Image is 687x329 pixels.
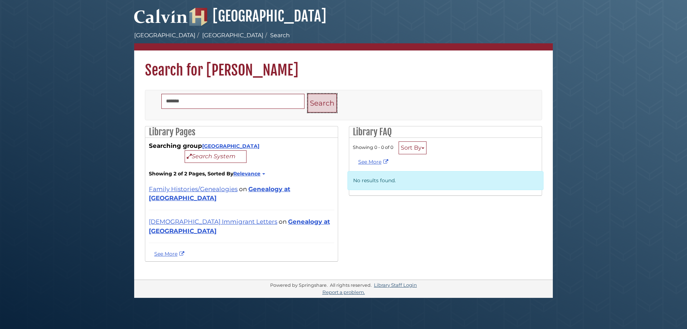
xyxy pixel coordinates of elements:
a: [GEOGRAPHIC_DATA] [189,7,326,25]
a: Family Histories/Genealogies [149,185,238,193]
a: [GEOGRAPHIC_DATA] [202,32,263,39]
a: [GEOGRAPHIC_DATA] [134,32,195,39]
a: Genealogy at [GEOGRAPHIC_DATA] [149,218,330,234]
a: See More [358,159,390,165]
strong: Showing 2 of 2 Pages, Sorted By [149,170,334,178]
div: All rights reserved. [329,282,373,288]
a: Relevance [233,170,264,177]
button: Sort By [399,141,427,154]
a: [DEMOGRAPHIC_DATA] Immigrant Letters [149,218,277,225]
h2: Library FAQ [349,126,542,138]
div: Powered by Springshare. [269,282,329,288]
nav: breadcrumb [134,31,553,50]
span: Showing 0 - 0 of 0 [353,145,393,150]
span: on [239,185,247,193]
li: Search [263,31,290,40]
a: See more bonnema results [154,251,186,257]
a: [GEOGRAPHIC_DATA] [202,143,259,149]
a: Library Staff Login [374,282,417,288]
a: Calvin University [134,16,188,23]
div: Searching group [149,141,334,163]
p: No results found. [347,171,544,190]
a: Report a problem. [322,289,365,295]
h1: Search for [PERSON_NAME] [134,50,553,79]
img: Hekman Library Logo [189,8,207,26]
h2: Library Pages [145,126,338,138]
button: Search System [185,150,247,163]
img: Calvin [134,6,188,26]
button: Search [308,94,337,113]
span: on [279,218,287,225]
